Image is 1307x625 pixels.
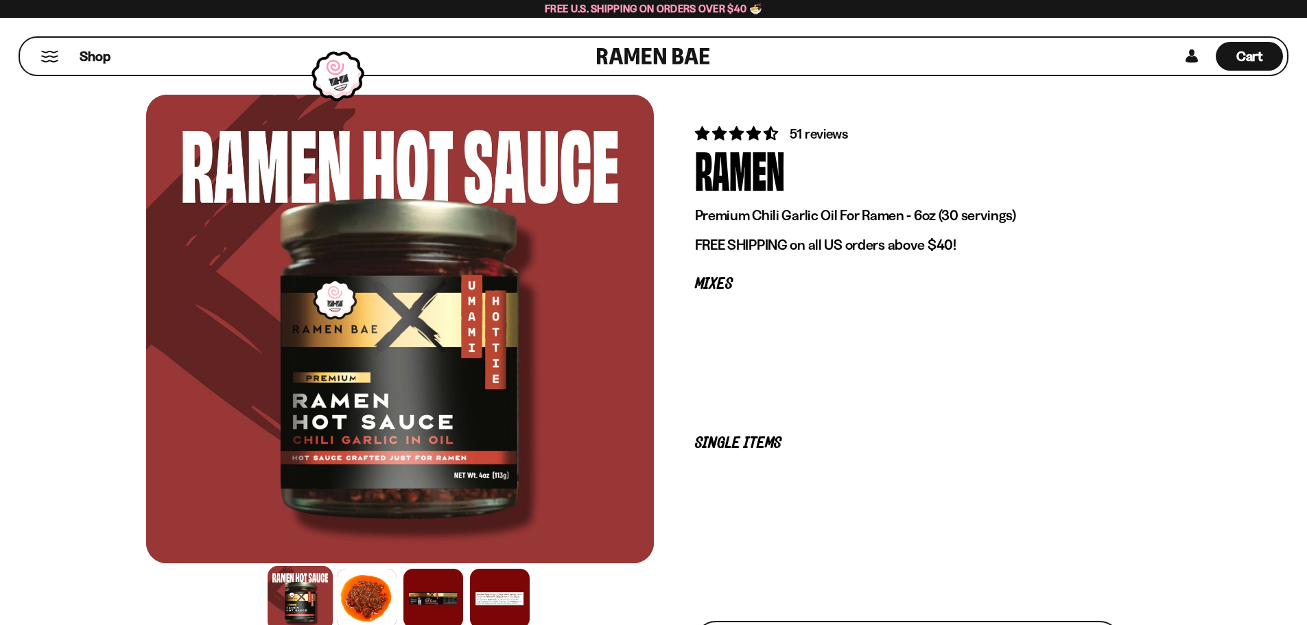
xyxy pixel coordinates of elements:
p: Mixes [695,278,1120,291]
p: FREE SHIPPING on all US orders above $40! [695,236,1120,254]
span: Cart [1236,48,1263,64]
div: Ramen [695,143,785,195]
button: Mobile Menu Trigger [40,51,59,62]
span: Free U.S. Shipping on Orders over $40 🍜 [545,2,762,15]
span: Shop [80,47,110,66]
span: 51 reviews [790,126,848,142]
a: Cart [1216,38,1283,75]
p: Premium Chili Garlic Oil For Ramen - 6oz (30 servings) [695,207,1120,224]
a: Shop [80,42,110,71]
p: Single Items [695,437,1120,450]
span: 4.71 stars [695,125,781,142]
